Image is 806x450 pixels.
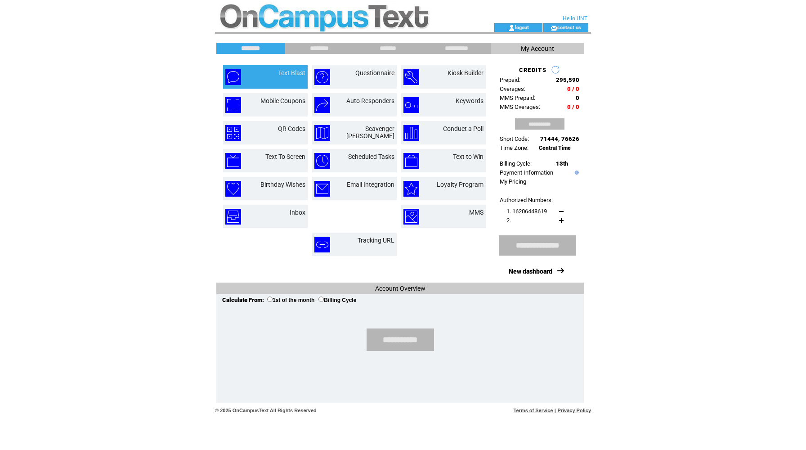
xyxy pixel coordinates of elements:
[278,69,305,76] a: Text Blast
[453,153,484,160] a: Text to Win
[506,217,511,224] span: 2.
[514,408,553,413] a: Terms of Service
[346,125,394,139] a: Scavenger [PERSON_NAME]
[500,76,520,83] span: Prepaid:
[500,94,535,101] span: MMS Prepaid:
[573,171,579,175] img: help.gif
[260,181,305,188] a: Birthday Wishes
[267,297,273,302] input: 1st of the month
[403,125,419,141] img: conduct-a-poll.png
[403,209,419,225] img: mms.png
[515,24,529,30] a: logout
[443,125,484,132] a: Conduct a Poll
[348,153,394,160] a: Scheduled Tasks
[508,24,515,31] img: account_icon.gif
[576,94,579,101] span: 0
[557,24,581,30] a: contact us
[500,144,528,151] span: Time Zone:
[215,408,317,413] span: © 2025 OnCampusText All Rights Reserved
[278,125,305,132] a: QR Codes
[314,153,330,169] img: scheduled-tasks.png
[506,208,547,215] span: 1. 16206448619
[403,69,419,85] img: kiosk-builder.png
[563,15,587,22] span: Hello UNT
[347,181,394,188] a: Email Integration
[265,153,305,160] a: Text To Screen
[290,209,305,216] a: Inbox
[314,237,330,252] img: tracking-url.png
[403,153,419,169] img: text-to-win.png
[551,24,557,31] img: contact_us_icon.gif
[314,97,330,113] img: auto-responders.png
[519,67,546,73] span: CREDITS
[567,85,579,92] span: 0 / 0
[403,97,419,113] img: keywords.png
[540,135,579,142] span: 71444, 76626
[318,297,356,303] label: Billing Cycle
[222,297,264,303] span: Calculate From:
[346,97,394,104] a: Auto Responders
[567,103,579,110] span: 0 / 0
[260,97,305,104] a: Mobile Coupons
[314,125,330,141] img: scavenger-hunt.png
[403,181,419,197] img: loyalty-program.png
[225,69,241,85] img: text-blast.png
[500,169,553,176] a: Payment Information
[557,408,591,413] a: Privacy Policy
[556,76,579,83] span: 295,590
[556,160,568,167] span: 13th
[555,408,556,413] span: |
[500,85,525,92] span: Overages:
[358,237,394,244] a: Tracking URL
[267,297,314,303] label: 1st of the month
[500,135,529,142] span: Short Code:
[469,209,484,216] a: MMS
[314,69,330,85] img: questionnaire.png
[500,103,540,110] span: MMS Overages:
[314,181,330,197] img: email-integration.png
[225,125,241,141] img: qr-codes.png
[375,285,425,292] span: Account Overview
[318,297,324,302] input: Billing Cycle
[355,69,394,76] a: Questionnaire
[509,268,552,275] a: New dashboard
[500,178,526,185] a: My Pricing
[225,153,241,169] img: text-to-screen.png
[539,145,571,151] span: Central Time
[456,97,484,104] a: Keywords
[225,181,241,197] img: birthday-wishes.png
[225,209,241,225] img: inbox.png
[437,181,484,188] a: Loyalty Program
[448,69,484,76] a: Kiosk Builder
[225,97,241,113] img: mobile-coupons.png
[500,197,553,203] span: Authorized Numbers:
[500,160,532,167] span: Billing Cycle:
[521,45,554,52] span: My Account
